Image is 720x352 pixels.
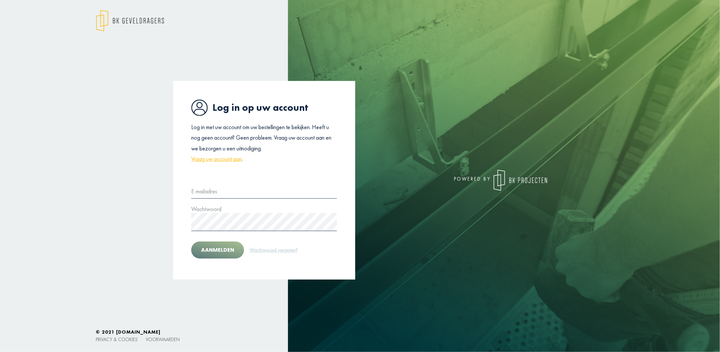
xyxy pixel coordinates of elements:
[191,204,221,214] label: Wachtwoord
[191,242,244,259] button: Aanmelden
[249,246,298,254] a: Wachtwoord vergeten?
[191,99,337,116] h1: Log in op uw account
[191,99,208,116] img: icon
[365,170,547,191] div: powered by
[191,154,242,164] a: Vraag uw account aan
[191,122,337,165] p: Log in met uw account om uw bestellingen te bekijken. Heeft u nog geen account? Geen probleem. Vr...
[96,10,164,31] img: logo
[146,336,180,342] a: Voorwaarden
[96,336,138,342] a: Privacy & cookies
[494,170,547,191] img: logo
[96,329,624,335] h6: © 2021 [DOMAIN_NAME]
